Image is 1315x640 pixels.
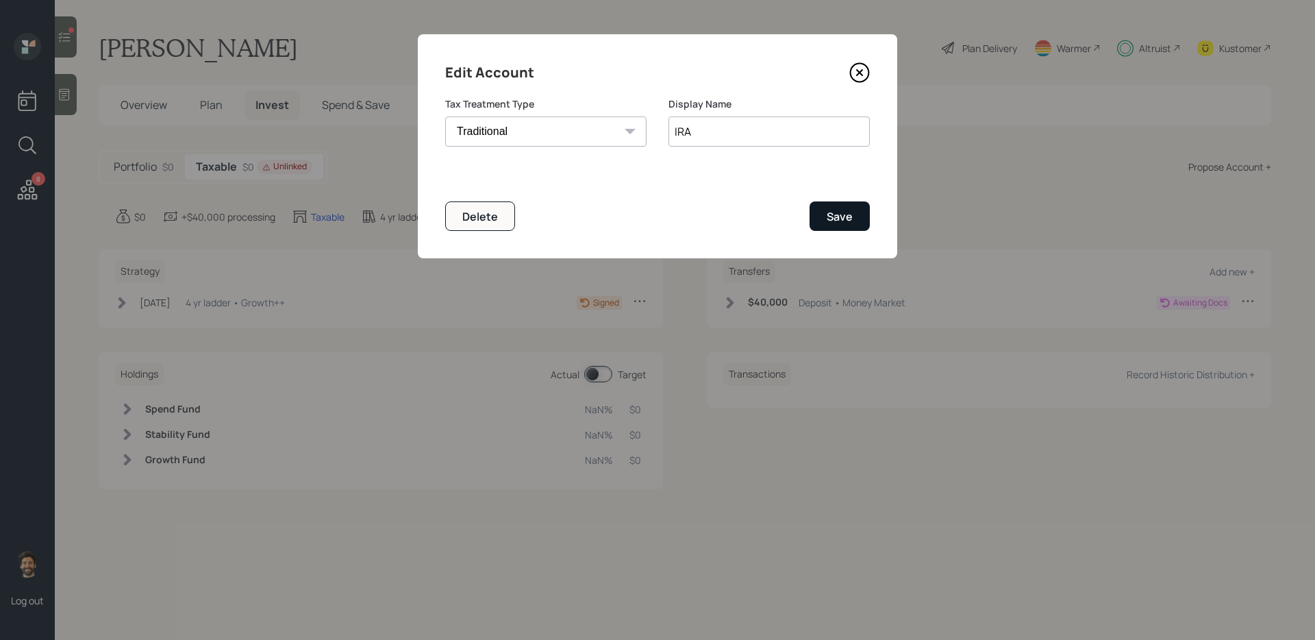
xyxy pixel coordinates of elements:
[810,201,870,231] button: Save
[827,209,853,224] div: Save
[445,62,534,84] h4: Edit Account
[445,201,515,231] button: Delete
[445,97,647,111] label: Tax Treatment Type
[462,209,498,224] div: Delete
[668,97,870,111] label: Display Name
